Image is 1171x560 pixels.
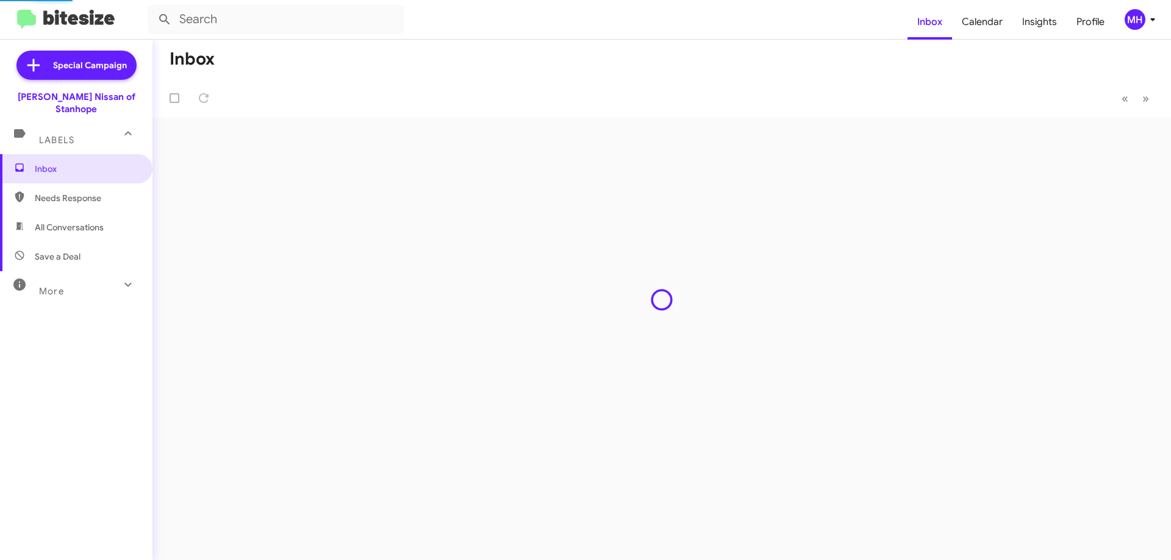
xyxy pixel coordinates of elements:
span: Special Campaign [53,59,127,71]
span: Needs Response [35,192,138,204]
a: Special Campaign [16,51,137,80]
nav: Page navigation example [1115,86,1156,111]
span: More [39,286,64,297]
span: Inbox [35,163,138,175]
span: All Conversations [35,221,104,233]
a: Profile [1067,4,1114,40]
span: Labels [39,135,74,146]
span: « [1122,91,1128,106]
div: MH [1125,9,1145,30]
span: » [1142,91,1149,106]
button: Next [1135,86,1156,111]
a: Inbox [908,4,952,40]
a: Insights [1012,4,1067,40]
input: Search [148,5,404,34]
span: Save a Deal [35,250,81,263]
button: Previous [1114,86,1136,111]
button: MH [1114,9,1158,30]
a: Calendar [952,4,1012,40]
h1: Inbox [170,49,215,69]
